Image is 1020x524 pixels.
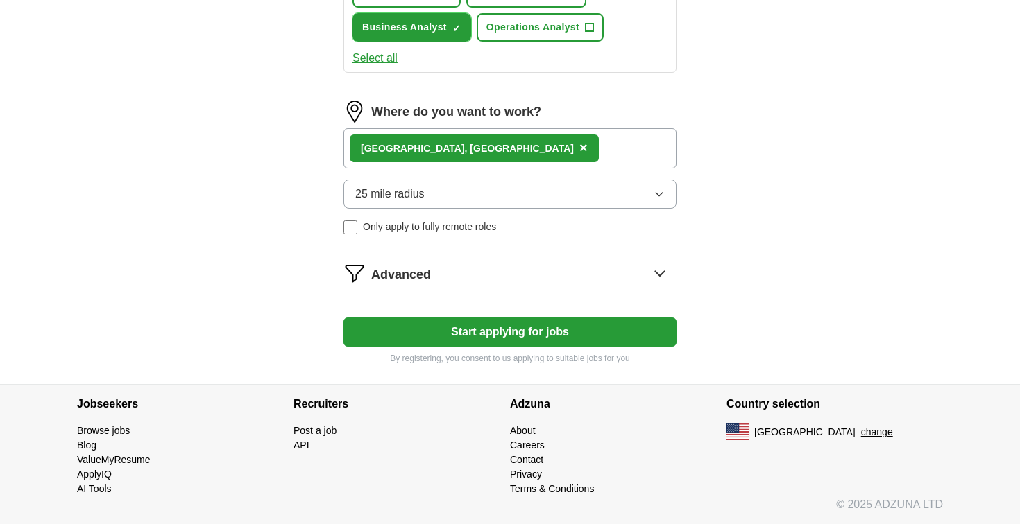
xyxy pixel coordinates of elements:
span: Operations Analyst [486,20,579,35]
button: Operations Analyst [477,13,604,42]
a: Contact [510,454,543,465]
span: Business Analyst [362,20,447,35]
a: ValueMyResume [77,454,151,465]
img: US flag [726,423,749,440]
p: By registering, you consent to us applying to suitable jobs for you [343,352,677,365]
a: Post a job [294,425,337,436]
h4: Country selection [726,385,943,423]
button: Start applying for jobs [343,317,677,347]
button: 25 mile radius [343,180,677,209]
a: Terms & Conditions [510,483,594,494]
span: × [579,140,588,155]
img: filter [343,262,366,284]
span: Only apply to fully remote roles [363,220,496,234]
strong: [GEOGRAPHIC_DATA] [361,143,465,154]
div: © 2025 ADZUNA LTD [66,496,954,524]
span: ✓ [452,23,461,34]
label: Where do you want to work? [371,103,541,121]
button: Select all [352,50,398,67]
a: Careers [510,439,545,451]
button: Business Analyst✓ [352,13,471,42]
button: change [861,425,893,439]
img: location.png [343,101,366,123]
a: AI Tools [77,483,112,494]
a: Blog [77,439,96,451]
span: Advanced [371,265,431,284]
a: ApplyIQ [77,469,112,480]
button: × [579,138,588,159]
a: Browse jobs [77,425,130,436]
div: , [GEOGRAPHIC_DATA] [361,141,574,156]
input: Only apply to fully remote roles [343,220,357,234]
a: API [294,439,309,451]
span: [GEOGRAPHIC_DATA] [754,425,856,439]
span: 25 mile radius [355,186,425,202]
a: About [510,425,536,436]
a: Privacy [510,469,542,480]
